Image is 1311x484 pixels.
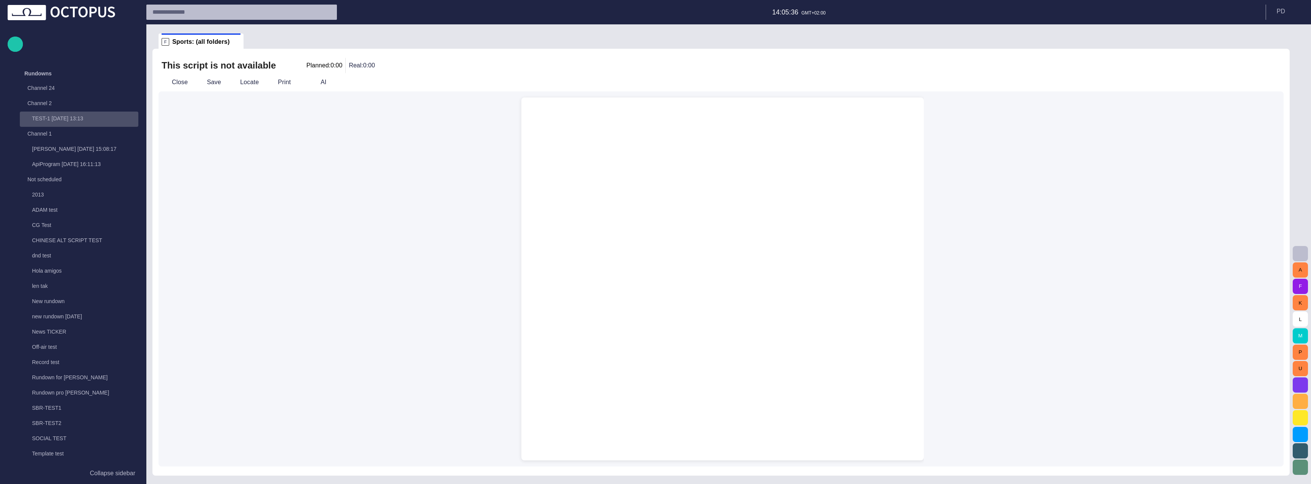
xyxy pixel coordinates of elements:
p: CHINESE ALT SCRIPT TEST [32,236,138,244]
div: New rundown [17,294,138,310]
div: dnd test [17,249,138,264]
div: CG Test [17,218,138,233]
button: U [1293,361,1308,376]
div: Rundown pro [PERSON_NAME] [17,386,138,401]
p: Real: 0:00 [349,61,375,70]
p: Channel 1 [27,130,123,137]
div: News TICKER [17,325,138,340]
button: AI [307,75,329,89]
p: ApiProgram [DATE] 16:11:13 [32,160,138,168]
p: SBR-TEST1 [32,404,138,412]
p: GMT+02:00 [801,10,826,16]
p: F [162,38,169,46]
p: Rundown for [PERSON_NAME] [32,374,138,381]
div: ADAM test [17,203,138,218]
p: dnd test [32,252,138,259]
p: Not scheduled [27,176,123,183]
button: Close [159,75,191,89]
button: Save [194,75,224,89]
div: Hola amigos [17,264,138,279]
p: Channel 2 [27,99,123,107]
p: SOCIAL TEST [32,434,138,442]
p: TEST-1 [DATE] 13:13 [32,115,138,122]
div: FSports: (all folders) [159,34,244,49]
p: New rundown [32,297,138,305]
button: Locate [227,75,261,89]
button: P [1293,345,1308,360]
img: Octopus News Room [8,5,115,20]
div: CHINESE ALT SCRIPT TEST [17,233,138,249]
p: Rundowns [24,70,52,77]
div: ApiProgram [DATE] 16:11:13 [17,157,138,173]
p: News TICKER [32,328,138,335]
div: Test bound mos [17,462,138,477]
div: [PERSON_NAME] [DATE] 15:08:17 [17,142,138,157]
p: [PERSON_NAME] [DATE] 15:08:17 [32,145,138,153]
button: Collapse sidebar [8,466,138,481]
p: Collapse sidebar [90,469,135,478]
button: Print [264,75,304,89]
div: SOCIAL TEST [17,431,138,447]
div: TEST-1 [DATE] 13:13 [17,112,138,127]
button: A [1293,262,1308,278]
p: Rundown pro [PERSON_NAME] [32,389,138,396]
p: Record test [32,358,138,366]
p: Planned: 0:00 [306,61,342,70]
button: F [1293,279,1308,294]
div: len tak [17,279,138,294]
p: Channel 24 [27,84,123,92]
div: 2013 [17,188,138,203]
div: new rundown [DATE] [17,310,138,325]
p: Test bound mos [32,465,138,473]
p: P D [1277,7,1285,16]
p: Template test [32,450,138,457]
div: SBR-TEST2 [17,416,138,431]
p: CG Test [32,221,138,229]
div: Rundown for [PERSON_NAME] [17,371,138,386]
button: M [1293,328,1308,343]
div: Off-air test [17,340,138,355]
span: Sports: (all folders) [172,38,230,46]
div: Record test [17,355,138,371]
p: Hola amigos [32,267,138,275]
p: 2013 [32,191,138,198]
h2: This script is not available [162,59,276,72]
button: K [1293,295,1308,310]
p: 14:05:36 [772,7,798,17]
ul: main menu [8,66,138,466]
p: Off-air test [32,343,138,351]
p: new rundown [DATE] [32,313,138,320]
p: len tak [32,282,138,290]
p: ADAM test [32,206,138,214]
p: SBR-TEST2 [32,419,138,427]
div: Template test [17,447,138,462]
button: PD [1271,5,1306,18]
button: L [1293,311,1308,327]
div: SBR-TEST1 [17,401,138,416]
